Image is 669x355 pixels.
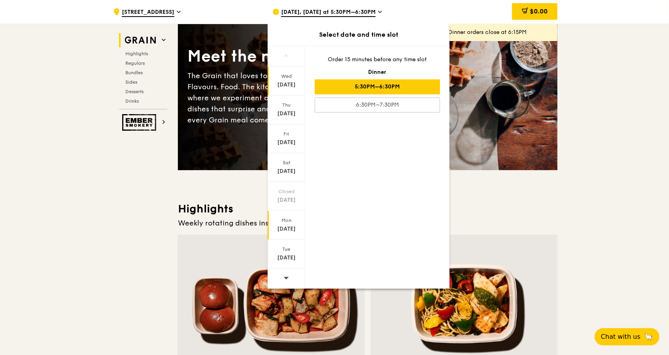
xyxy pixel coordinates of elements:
span: $0.00 [530,8,548,15]
span: 🦙 [644,332,653,342]
div: Dinner orders close at 6:15PM [448,28,551,36]
div: [DATE] [269,254,304,262]
span: Sides [125,79,137,85]
span: Drinks [125,98,139,104]
div: Wed [269,73,304,79]
div: 6:30PM–7:30PM [315,98,440,113]
img: Grain web logo [122,33,159,47]
div: [DATE] [269,225,304,233]
div: [DATE] [269,139,304,147]
div: Dinner [315,68,440,76]
div: Order 15 minutes before any time slot [315,56,440,64]
span: [DATE], [DATE] at 5:30PM–6:30PM [281,8,376,17]
span: Highlights [125,51,148,56]
div: Meet the new Grain [187,46,368,67]
div: Select date and time slot [268,30,450,39]
div: [DATE] [269,196,304,204]
div: Sat [269,160,304,166]
img: Ember Smokery web logo [122,114,159,131]
div: Fri [269,131,304,137]
span: Regulars [125,60,145,66]
div: Thu [269,102,304,108]
h3: Highlights [178,202,557,216]
div: Tue [269,246,304,252]
div: Mon [269,217,304,224]
div: [DATE] [269,110,304,118]
span: [STREET_ADDRESS] [122,8,174,17]
div: [DATE] [269,81,304,89]
span: Desserts [125,89,144,94]
div: [DATE] [269,167,304,175]
div: Closed [269,188,304,195]
span: Chat with us [601,332,641,342]
span: Bundles [125,70,143,75]
div: The Grain that loves to play. With ingredients. Flavours. Food. The kitchen is our happy place, w... [187,70,368,126]
button: Chat with us🦙 [595,328,660,346]
div: 5:30PM–6:30PM [315,79,440,94]
div: Weekly rotating dishes inspired by flavours from around the world. [178,218,557,229]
